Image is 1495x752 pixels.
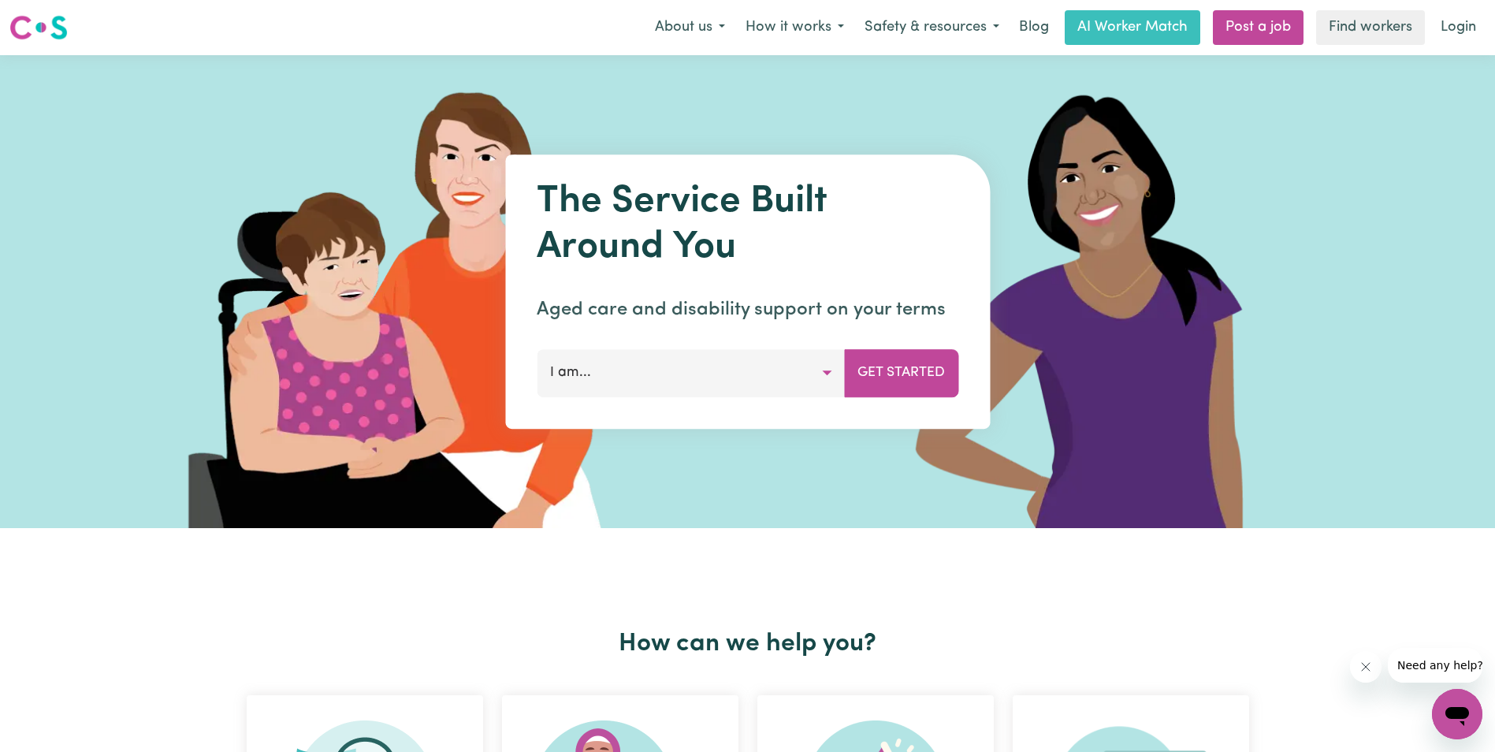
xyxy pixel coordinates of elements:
[1432,689,1482,739] iframe: Button to launch messaging window
[645,11,735,44] button: About us
[1388,648,1482,683] iframe: Message from company
[854,11,1010,44] button: Safety & resources
[1350,651,1382,683] iframe: Close message
[537,296,958,324] p: Aged care and disability support on your terms
[1065,10,1200,45] a: AI Worker Match
[9,9,68,46] a: Careseekers logo
[844,349,958,396] button: Get Started
[1431,10,1486,45] a: Login
[735,11,854,44] button: How it works
[537,180,958,270] h1: The Service Built Around You
[1316,10,1425,45] a: Find workers
[9,13,68,42] img: Careseekers logo
[1010,10,1058,45] a: Blog
[537,349,845,396] button: I am...
[1213,10,1303,45] a: Post a job
[237,629,1259,659] h2: How can we help you?
[9,11,95,24] span: Need any help?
